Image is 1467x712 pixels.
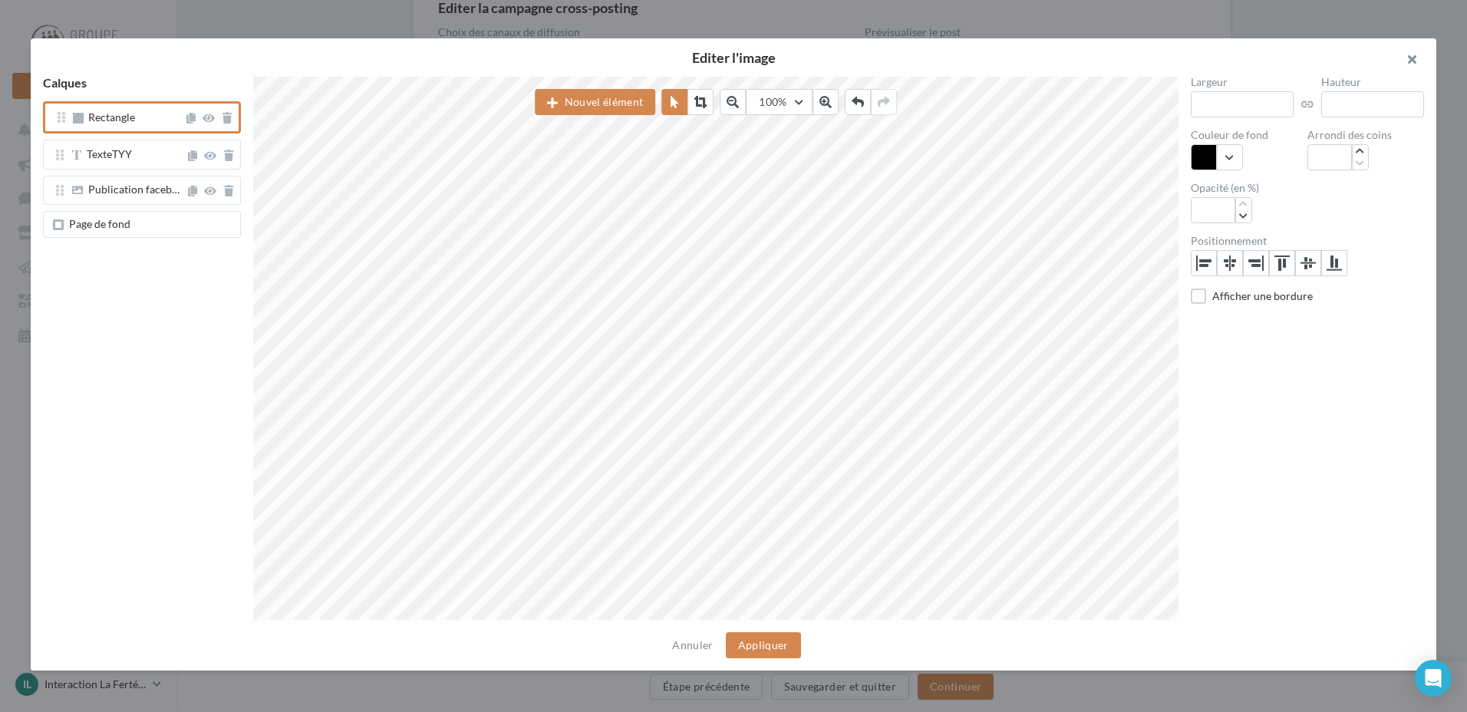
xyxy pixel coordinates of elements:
[55,51,1412,64] h2: Editer l'image
[1191,130,1307,140] label: Couleur de fond
[1212,288,1424,304] div: Afficher une bordure
[1307,130,1424,140] label: Arrondi des coins
[666,636,719,654] button: Annuler
[1415,660,1452,697] div: Open Intercom Messenger
[726,632,801,658] button: Appliquer
[1191,236,1424,246] label: Positionnement
[746,89,812,115] button: 100%
[87,147,132,160] span: TexteTYY
[88,183,180,196] span: Publication facebook rentrée scolaire illustratif moderne joyeux ludique vert rose rouge
[1191,77,1294,87] label: Largeur
[69,217,130,230] span: Page de fond
[1191,183,1424,193] label: Opacité (en %)
[31,77,253,101] div: Calques
[88,110,135,124] span: Rectangle
[535,89,655,115] button: Nouvel élément
[1321,77,1424,87] label: Hauteur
